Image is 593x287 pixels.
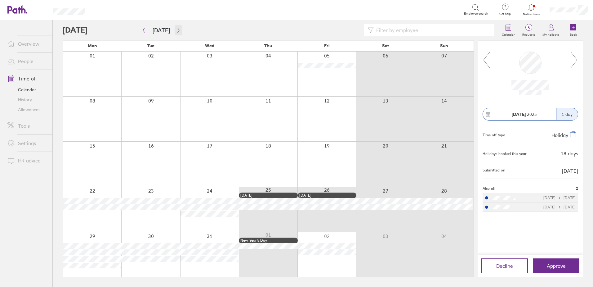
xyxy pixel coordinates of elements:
[240,193,296,198] div: [DATE]
[483,186,496,191] span: Also off
[440,43,448,48] span: Sun
[519,25,539,30] span: 5
[2,137,52,149] a: Settings
[521,12,542,16] span: Notifications
[464,12,488,16] span: Employee search
[147,43,154,48] span: Tue
[205,43,214,48] span: Wed
[483,168,505,174] span: Submitted on
[495,12,515,16] span: Get help
[483,130,505,138] div: Time off type
[299,193,355,198] div: [DATE]
[547,263,566,269] span: Approve
[240,238,296,243] div: New Year’s Day
[374,24,491,36] input: Filter by employee
[556,108,578,120] div: 1 day
[324,43,330,48] span: Fri
[2,85,52,95] a: Calendar
[519,20,539,40] a: 5Requests
[566,31,581,37] label: Book
[533,258,579,273] button: Approve
[2,105,52,115] a: Allowances
[521,3,542,16] a: Notifications
[561,151,578,156] div: 18 days
[543,205,576,209] div: [DATE] [DATE]
[483,152,527,156] div: Holidays booked this year
[2,55,52,67] a: People
[102,7,118,12] div: Search
[88,43,97,48] span: Mon
[2,38,52,50] a: Overview
[496,263,513,269] span: Decline
[512,112,537,117] span: 2025
[543,196,576,200] div: [DATE] [DATE]
[2,95,52,105] a: History
[264,43,272,48] span: Thu
[519,31,539,37] label: Requests
[148,25,175,35] button: [DATE]
[562,168,578,174] span: [DATE]
[481,258,528,273] button: Decline
[382,43,389,48] span: Sat
[539,20,563,40] a: My holidays
[498,20,519,40] a: Calendar
[551,132,568,138] span: Holiday
[563,20,583,40] a: Book
[539,31,563,37] label: My holidays
[512,112,526,117] strong: [DATE]
[576,186,578,191] span: 2
[2,72,52,85] a: Time off
[498,31,519,37] label: Calendar
[2,154,52,167] a: HR advice
[2,120,52,132] a: Tools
